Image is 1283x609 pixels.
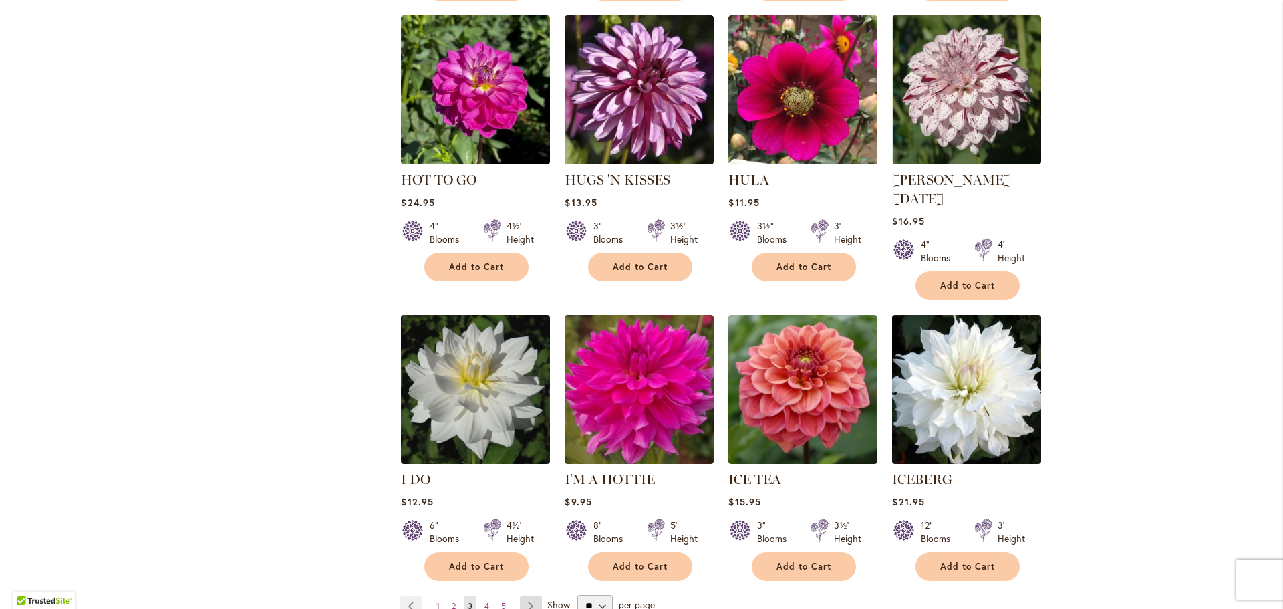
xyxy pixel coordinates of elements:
span: $13.95 [565,196,597,209]
a: HOT TO GO [401,154,550,167]
span: Add to Cart [776,261,831,273]
div: 3½' Height [670,219,698,246]
a: ICEBERG [892,471,952,487]
a: HULA [728,172,769,188]
div: 4' Height [998,238,1025,265]
span: $11.95 [728,196,759,209]
div: 3" Blooms [757,519,795,545]
span: $24.95 [401,196,434,209]
iframe: Launch Accessibility Center [10,562,47,599]
a: HULIN'S CARNIVAL [892,154,1041,167]
button: Add to Cart [588,253,692,281]
div: 4½' Height [507,219,534,246]
img: HULA [728,15,877,164]
span: Add to Cart [940,280,995,291]
span: $9.95 [565,495,591,508]
a: ICE TEA [728,471,781,487]
div: 3½" Blooms [757,219,795,246]
div: 6" Blooms [430,519,467,545]
div: 4" Blooms [430,219,467,246]
a: I'm A Hottie [565,454,714,467]
img: HOT TO GO [401,15,550,164]
div: 4½' Height [507,519,534,545]
div: 4" Blooms [921,238,958,265]
span: Add to Cart [449,561,504,572]
button: Add to Cart [915,552,1020,581]
div: 5' Height [670,519,698,545]
a: HUGS 'N KISSES [565,172,670,188]
img: HUGS 'N KISSES [565,15,714,164]
button: Add to Cart [752,253,856,281]
a: I'M A HOTTIE [565,471,655,487]
a: ICEBERG [892,454,1041,467]
a: I DO [401,454,550,467]
span: Add to Cart [776,561,831,572]
button: Add to Cart [588,552,692,581]
div: 12" Blooms [921,519,958,545]
span: $15.95 [728,495,760,508]
div: 8" Blooms [593,519,631,545]
button: Add to Cart [915,271,1020,300]
img: I DO [401,315,550,464]
span: $21.95 [892,495,924,508]
img: HULIN'S CARNIVAL [892,15,1041,164]
span: $12.95 [401,495,433,508]
span: Add to Cart [613,561,668,572]
div: 3½' Height [834,519,861,545]
button: Add to Cart [424,253,529,281]
img: I'm A Hottie [565,315,714,464]
a: HOT TO GO [401,172,476,188]
a: [PERSON_NAME] [DATE] [892,172,1011,207]
a: HUGS 'N KISSES [565,154,714,167]
div: 3" Blooms [593,219,631,246]
span: Add to Cart [449,261,504,273]
span: Add to Cart [940,561,995,572]
div: 3' Height [834,219,861,246]
a: HULA [728,154,877,167]
span: Add to Cart [613,261,668,273]
a: ICE TEA [728,454,877,467]
img: ICEBERG [892,315,1041,464]
button: Add to Cart [424,552,529,581]
img: ICE TEA [728,315,877,464]
span: $16.95 [892,215,924,227]
div: 3' Height [998,519,1025,545]
button: Add to Cart [752,552,856,581]
a: I DO [401,471,430,487]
